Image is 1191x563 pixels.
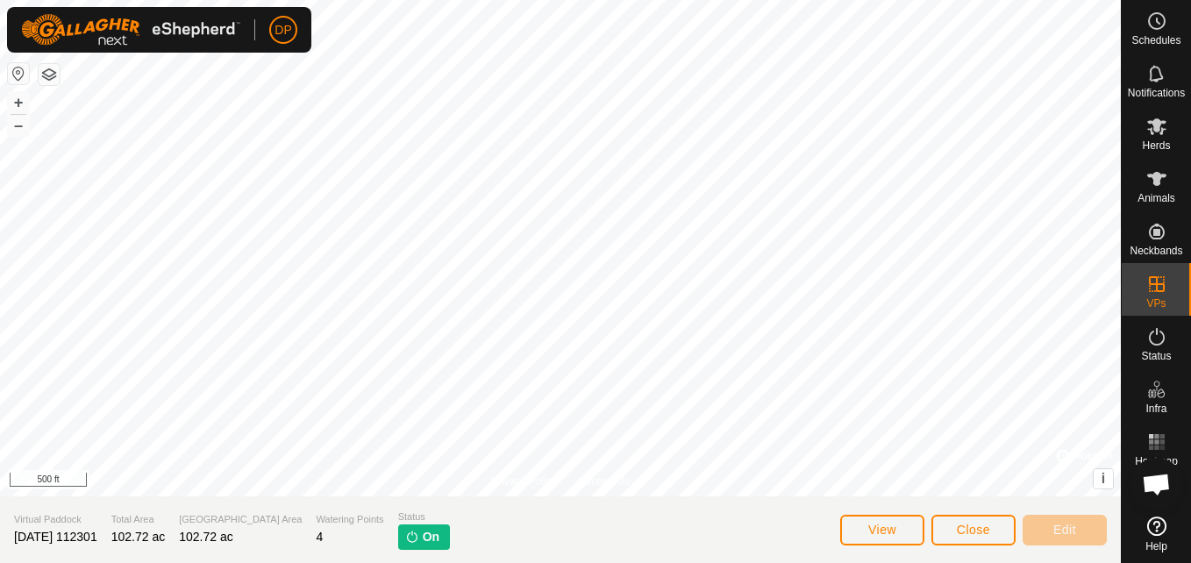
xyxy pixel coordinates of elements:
a: Contact Us [578,474,630,489]
button: Map Layers [39,64,60,85]
span: Close [957,523,990,537]
span: Heatmap [1135,456,1178,467]
span: Help [1145,541,1167,552]
div: Open chat [1130,458,1183,510]
span: Watering Points [316,512,383,527]
img: Gallagher Logo [21,14,240,46]
span: [DATE] 112301 [14,530,97,544]
span: Status [1141,351,1171,361]
span: Status [398,510,450,524]
span: i [1102,471,1105,486]
span: Animals [1138,193,1175,203]
img: turn-on [405,530,419,544]
span: [GEOGRAPHIC_DATA] Area [179,512,302,527]
span: Neckbands [1130,246,1182,256]
span: DP [275,21,291,39]
span: Infra [1145,403,1166,414]
span: Notifications [1128,88,1185,98]
span: Total Area [111,512,166,527]
button: Close [931,515,1016,545]
button: Reset Map [8,63,29,84]
button: Edit [1023,515,1107,545]
span: Edit [1053,523,1076,537]
span: 102.72 ac [179,530,233,544]
button: + [8,92,29,113]
span: Schedules [1131,35,1180,46]
button: i [1094,469,1113,488]
button: View [840,515,924,545]
span: 102.72 ac [111,530,166,544]
a: Privacy Policy [491,474,557,489]
button: – [8,115,29,136]
span: VPs [1146,298,1166,309]
span: On [423,528,439,546]
span: 4 [316,530,323,544]
span: View [868,523,896,537]
a: Help [1122,510,1191,559]
span: Virtual Paddock [14,512,97,527]
span: Herds [1142,140,1170,151]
